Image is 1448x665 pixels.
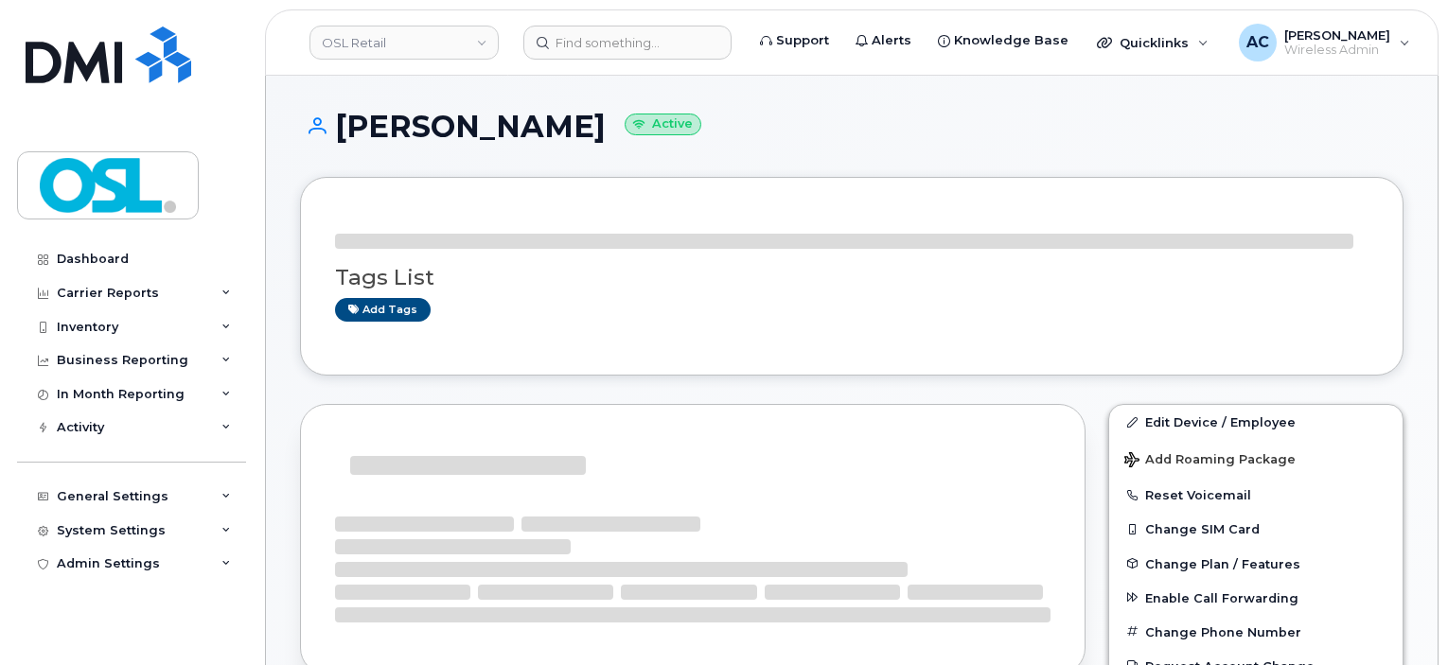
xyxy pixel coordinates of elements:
[1145,590,1298,604] span: Enable Call Forwarding
[1145,556,1300,570] span: Change Plan / Features
[1109,405,1403,439] a: Edit Device / Employee
[1109,615,1403,649] button: Change Phone Number
[625,114,701,135] small: Active
[1109,581,1403,615] button: Enable Call Forwarding
[335,266,1369,289] h3: Tags List
[1109,439,1403,478] button: Add Roaming Package
[1109,512,1403,546] button: Change SIM Card
[300,110,1404,143] h1: [PERSON_NAME]
[1124,452,1296,470] span: Add Roaming Package
[1109,547,1403,581] button: Change Plan / Features
[335,298,431,322] a: Add tags
[1109,478,1403,512] button: Reset Voicemail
